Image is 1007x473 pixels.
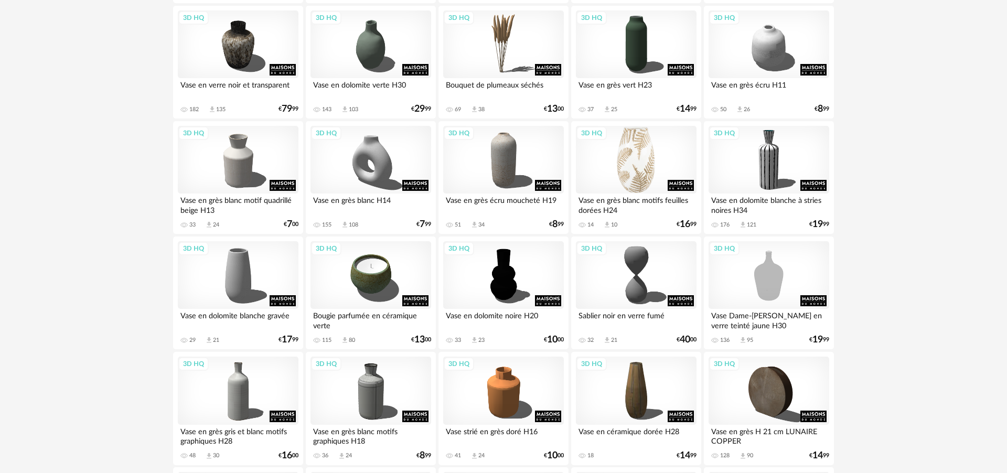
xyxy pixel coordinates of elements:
[438,6,569,119] a: 3D HQ Bouquet de plumeaux séchés 69 Download icon 38 €1300
[189,106,199,113] div: 182
[815,105,829,113] div: € 99
[287,221,292,228] span: 7
[173,121,303,234] a: 3D HQ Vase en grès blanc motif quadrillé beige H13 33 Download icon 24 €700
[310,309,431,330] div: Bougie parfumée en céramique verte
[311,126,341,140] div: 3D HQ
[216,106,226,113] div: 135
[311,242,341,255] div: 3D HQ
[178,126,209,140] div: 3D HQ
[310,425,431,446] div: Vase en grès blanc motifs graphiques H18
[322,337,331,344] div: 115
[341,221,349,229] span: Download icon
[818,105,823,113] span: 8
[576,309,697,330] div: Sablier noir en verre fumé
[189,452,196,459] div: 48
[677,221,697,228] div: € 99
[306,236,436,350] a: 3D HQ Bougie parfumée en céramique verte 115 Download icon 80 €1300
[747,221,756,229] div: 121
[611,106,617,113] div: 25
[576,357,607,371] div: 3D HQ
[178,242,209,255] div: 3D HQ
[576,242,607,255] div: 3D HQ
[444,11,474,25] div: 3D HQ
[444,357,474,371] div: 3D HQ
[709,193,829,214] div: Vase en dolomite blanche à stries noires H34
[414,105,425,113] span: 29
[278,105,298,113] div: € 99
[311,357,341,371] div: 3D HQ
[470,105,478,113] span: Download icon
[414,336,425,343] span: 13
[341,105,349,113] span: Download icon
[547,105,558,113] span: 13
[205,452,213,460] span: Download icon
[205,336,213,344] span: Download icon
[349,337,355,344] div: 80
[438,236,569,350] a: 3D HQ Vase en dolomite noire H20 33 Download icon 23 €1000
[443,425,564,446] div: Vase strié en grès doré H16
[306,6,436,119] a: 3D HQ Vase en dolomite verte H30 143 Download icon 103 €2999
[576,425,697,446] div: Vase en céramique dorée H28
[720,337,730,344] div: 136
[603,105,611,113] span: Download icon
[704,6,834,119] a: 3D HQ Vase en grès écru H11 50 Download icon 26 €899
[571,352,701,465] a: 3D HQ Vase en céramique dorée H28 18 €1499
[346,452,352,459] div: 24
[306,121,436,234] a: 3D HQ Vase en grès blanc H14 155 Download icon 108 €799
[576,78,697,99] div: Vase en grès vert H23
[576,126,607,140] div: 3D HQ
[178,78,298,99] div: Vase en verre noir et transparent
[677,105,697,113] div: € 99
[189,221,196,229] div: 33
[455,452,461,459] div: 41
[739,336,747,344] span: Download icon
[680,221,690,228] span: 16
[322,106,331,113] div: 143
[189,337,196,344] div: 29
[213,337,219,344] div: 21
[411,336,431,343] div: € 00
[571,236,701,350] a: 3D HQ Sablier noir en verre fumé 32 Download icon 21 €4000
[438,121,569,234] a: 3D HQ Vase en grès écru moucheté H19 51 Download icon 34 €899
[341,336,349,344] span: Download icon
[310,78,431,99] div: Vase en dolomite verte H30
[809,452,829,459] div: € 99
[720,452,730,459] div: 128
[178,425,298,446] div: Vase en grès gris et blanc motifs graphiques H28
[809,336,829,343] div: € 99
[812,336,823,343] span: 19
[704,236,834,350] a: 3D HQ Vase Dame-[PERSON_NAME] en verre teinté jaune H30 136 Download icon 95 €1999
[571,6,701,119] a: 3D HQ Vase en grès vert H23 37 Download icon 25 €1499
[709,309,829,330] div: Vase Dame-[PERSON_NAME] en verre teinté jaune H30
[282,452,292,459] span: 16
[416,221,431,228] div: € 99
[443,309,564,330] div: Vase en dolomite noire H20
[552,221,558,228] span: 8
[587,221,594,229] div: 14
[704,352,834,465] a: 3D HQ Vase en grès H 21 cm LUNAIRE COPPER 128 Download icon 90 €1499
[178,357,209,371] div: 3D HQ
[470,336,478,344] span: Download icon
[282,336,292,343] span: 17
[322,452,328,459] div: 36
[444,126,474,140] div: 3D HQ
[677,452,697,459] div: € 99
[736,105,744,113] span: Download icon
[709,357,740,371] div: 3D HQ
[443,78,564,99] div: Bouquet de plumeaux séchés
[747,337,753,344] div: 95
[549,221,564,228] div: € 99
[213,452,219,459] div: 30
[338,452,346,460] span: Download icon
[173,236,303,350] a: 3D HQ Vase en dolomite blanche gravée 29 Download icon 21 €1799
[547,336,558,343] span: 10
[284,221,298,228] div: € 00
[178,309,298,330] div: Vase en dolomite blanche gravée
[680,105,690,113] span: 14
[744,106,750,113] div: 26
[306,352,436,465] a: 3D HQ Vase en grès blanc motifs graphiques H18 36 Download icon 24 €899
[411,105,431,113] div: € 99
[310,193,431,214] div: Vase en grès blanc H14
[603,336,611,344] span: Download icon
[544,105,564,113] div: € 00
